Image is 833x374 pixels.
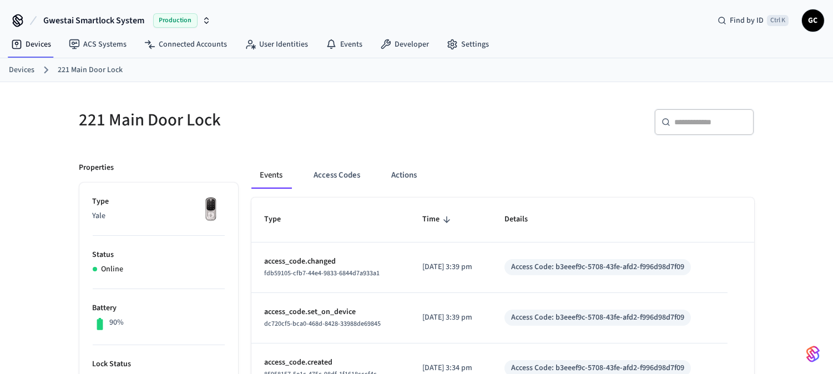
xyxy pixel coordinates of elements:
[251,162,754,189] div: ant example
[265,357,396,368] p: access_code.created
[43,14,144,27] span: Gwestai Smartlock System
[58,64,123,76] a: 221 Main Door Lock
[93,249,225,261] p: Status
[109,317,124,328] p: 90%
[153,13,198,28] span: Production
[79,109,410,132] h5: 221 Main Door Lock
[265,256,396,267] p: access_code.changed
[504,211,542,228] span: Details
[251,162,292,189] button: Events
[2,34,60,54] a: Devices
[422,261,478,273] p: [DATE] 3:39 pm
[422,362,478,374] p: [DATE] 3:34 pm
[730,15,764,26] span: Find by ID
[767,15,789,26] span: Ctrl K
[236,34,317,54] a: User Identities
[93,302,225,314] p: Battery
[803,11,823,31] span: GC
[265,306,396,318] p: access_code.set_on_device
[135,34,236,54] a: Connected Accounts
[305,162,370,189] button: Access Codes
[802,9,824,32] button: GC
[265,269,380,278] span: fdb59105-cfb7-44e4-9833-6844d7a933a1
[265,211,296,228] span: Type
[438,34,498,54] a: Settings
[511,261,684,273] div: Access Code: b3eeef9c-5708-43fe-afd2-f996d98d7f09
[806,345,820,363] img: SeamLogoGradient.69752ec5.svg
[60,34,135,54] a: ACS Systems
[265,319,381,328] span: dc720cf5-bca0-468d-8428-33988de69845
[317,34,371,54] a: Events
[93,196,225,208] p: Type
[383,162,426,189] button: Actions
[422,211,454,228] span: Time
[102,264,124,275] p: Online
[511,362,684,374] div: Access Code: b3eeef9c-5708-43fe-afd2-f996d98d7f09
[709,11,797,31] div: Find by IDCtrl K
[93,358,225,370] p: Lock Status
[197,196,225,224] img: Yale Assure Touchscreen Wifi Smart Lock, Satin Nickel, Front
[93,210,225,222] p: Yale
[9,64,34,76] a: Devices
[511,312,684,324] div: Access Code: b3eeef9c-5708-43fe-afd2-f996d98d7f09
[371,34,438,54] a: Developer
[422,312,478,324] p: [DATE] 3:39 pm
[79,162,114,174] p: Properties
